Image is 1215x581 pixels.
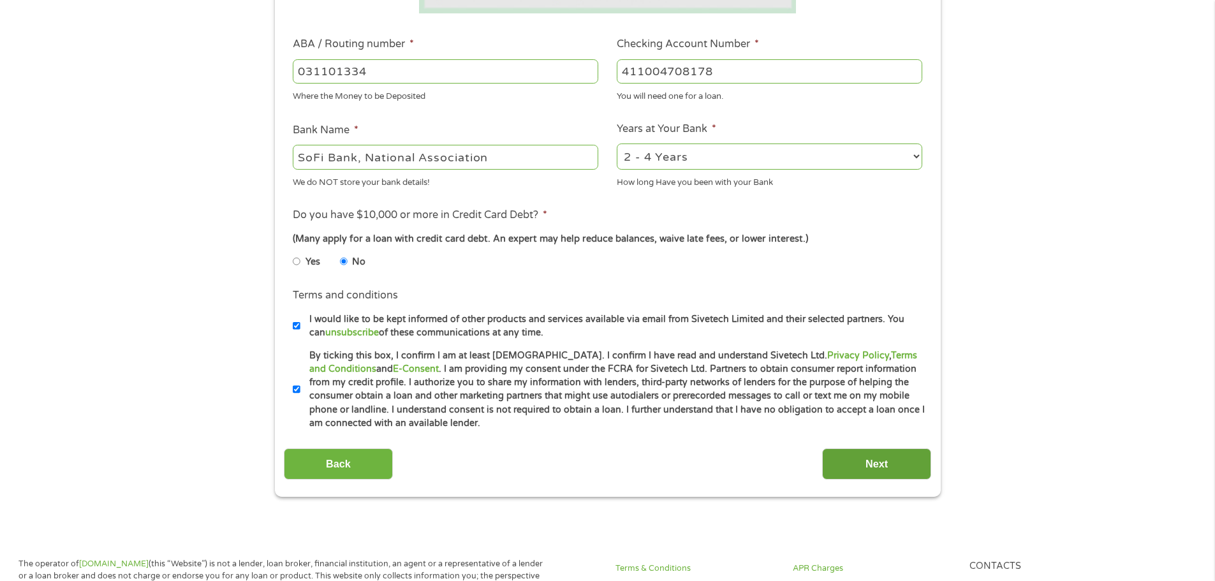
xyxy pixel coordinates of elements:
input: Next [822,448,931,480]
a: Terms and Conditions [309,350,917,374]
label: Bank Name [293,124,358,137]
label: Terms and conditions [293,289,398,302]
label: ABA / Routing number [293,38,414,51]
label: I would like to be kept informed of other products and services available via email from Sivetech... [300,313,926,340]
div: (Many apply for a loan with credit card debt. An expert may help reduce balances, waive late fees... [293,232,922,246]
label: Checking Account Number [617,38,759,51]
a: Terms & Conditions [615,563,777,575]
label: Yes [306,255,320,269]
div: We do NOT store your bank details! [293,172,598,189]
input: 345634636 [617,59,922,84]
a: unsubscribe [325,327,379,338]
div: Where the Money to be Deposited [293,86,598,103]
label: Do you have $10,000 or more in Credit Card Debt? [293,209,547,222]
label: By ticking this box, I confirm I am at least [DEMOGRAPHIC_DATA]. I confirm I have read and unders... [300,349,926,430]
div: How long Have you been with your Bank [617,172,922,189]
label: No [352,255,365,269]
input: Back [284,448,393,480]
a: APR Charges [793,563,955,575]
label: Years at Your Bank [617,122,716,136]
a: Privacy Policy [827,350,889,361]
div: You will need one for a loan. [617,86,922,103]
a: E-Consent [393,364,439,374]
a: [DOMAIN_NAME] [79,559,149,569]
input: 263177916 [293,59,598,84]
h4: Contacts [969,561,1131,573]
